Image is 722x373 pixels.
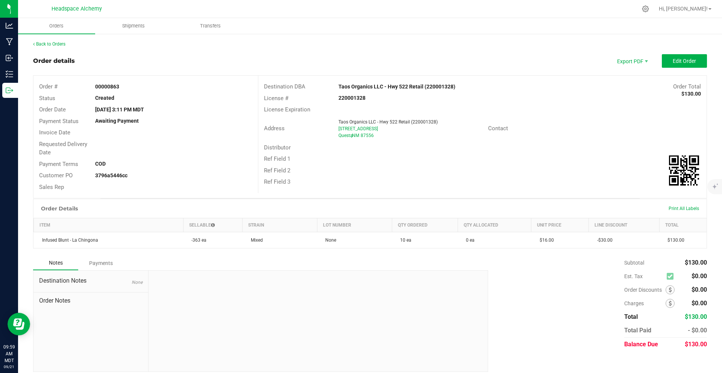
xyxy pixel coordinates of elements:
[659,6,708,12] span: Hi, [PERSON_NAME]!
[95,118,139,124] strong: Awaiting Payment
[18,18,95,34] a: Orders
[41,206,78,212] h1: Order Details
[624,313,638,320] span: Total
[624,260,644,266] span: Subtotal
[6,22,13,29] inline-svg: Analytics
[685,313,707,320] span: $130.00
[338,84,455,90] strong: Taos Organics LLC - Hwy 522 Retail (220001328)
[669,155,699,186] qrcode: 00000863
[681,91,701,97] strong: $130.00
[624,327,651,334] span: Total Paid
[458,218,531,232] th: Qty Allocated
[338,133,353,138] span: Questa
[132,280,143,285] span: None
[624,273,664,279] span: Est. Tax
[95,84,119,90] strong: 00000863
[673,83,701,90] span: Order Total
[664,238,684,243] span: $130.00
[685,341,707,348] span: $130.00
[6,54,13,62] inline-svg: Inbound
[264,83,305,90] span: Destination DBA
[6,38,13,46] inline-svg: Manufacturing
[33,256,78,270] div: Notes
[39,118,79,125] span: Payment Status
[39,276,143,285] span: Destination Notes
[39,141,87,156] span: Requested Delivery Date
[338,95,366,101] strong: 220001328
[39,129,70,136] span: Invoice Date
[322,238,336,243] span: None
[264,178,290,185] span: Ref Field 3
[33,56,75,65] div: Order details
[264,95,288,102] span: License #
[172,18,249,34] a: Transfers
[78,256,123,270] div: Payments
[396,238,411,243] span: 10 ea
[6,70,13,78] inline-svg: Inventory
[264,125,285,132] span: Address
[669,155,699,186] img: Scan me!
[692,273,707,280] span: $0.00
[692,300,707,307] span: $0.00
[264,106,310,113] span: License Expiration
[264,167,290,174] span: Ref Field 2
[188,238,206,243] span: -363 ea
[462,238,475,243] span: 0 ea
[488,125,508,132] span: Contact
[624,300,666,306] span: Charges
[39,161,78,167] span: Payment Terms
[264,144,291,151] span: Distributor
[692,286,707,293] span: $0.00
[536,238,554,243] span: $16.00
[39,184,64,190] span: Sales Rep
[33,41,65,47] a: Back to Orders
[593,238,613,243] span: -$30.00
[243,218,317,232] th: Strain
[39,95,55,102] span: Status
[338,119,438,125] span: Taos Organics LLC - Hwy 522 Retail (220001328)
[34,218,184,232] th: Item
[52,6,102,12] span: Headspace Alchemy
[659,218,707,232] th: Total
[673,58,696,64] span: Edit Order
[685,259,707,266] span: $130.00
[39,296,143,305] span: Order Notes
[95,18,172,34] a: Shipments
[624,341,658,348] span: Balance Due
[589,218,660,232] th: Line Discount
[6,87,13,94] inline-svg: Outbound
[39,23,74,29] span: Orders
[95,172,127,178] strong: 3796a5446cc
[95,161,106,167] strong: COD
[352,133,359,138] span: NM
[247,238,263,243] span: Mixed
[39,106,66,113] span: Order Date
[669,206,699,211] span: Print All Labels
[392,218,458,232] th: Qty Ordered
[531,218,589,232] th: Unit Price
[662,54,707,68] button: Edit Order
[264,155,290,162] span: Ref Field 1
[3,344,15,364] p: 09:59 AM MDT
[317,218,392,232] th: Lot Number
[183,218,242,232] th: Sellable
[38,238,98,243] span: Infused Blunt - La Chingona
[8,313,30,335] iframe: Resource center
[361,133,374,138] span: 87556
[641,5,650,12] div: Manage settings
[667,271,677,282] span: Calculate excise tax
[39,172,73,179] span: Customer PO
[338,126,378,131] span: [STREET_ADDRESS]
[351,133,352,138] span: ,
[624,287,666,293] span: Order Discounts
[688,327,707,334] span: - $0.00
[112,23,155,29] span: Shipments
[95,95,114,101] strong: Created
[95,107,144,113] strong: [DATE] 3:11 PM MDT
[609,54,654,68] li: Export PDF
[39,83,58,90] span: Order #
[190,23,231,29] span: Transfers
[3,364,15,370] p: 09/21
